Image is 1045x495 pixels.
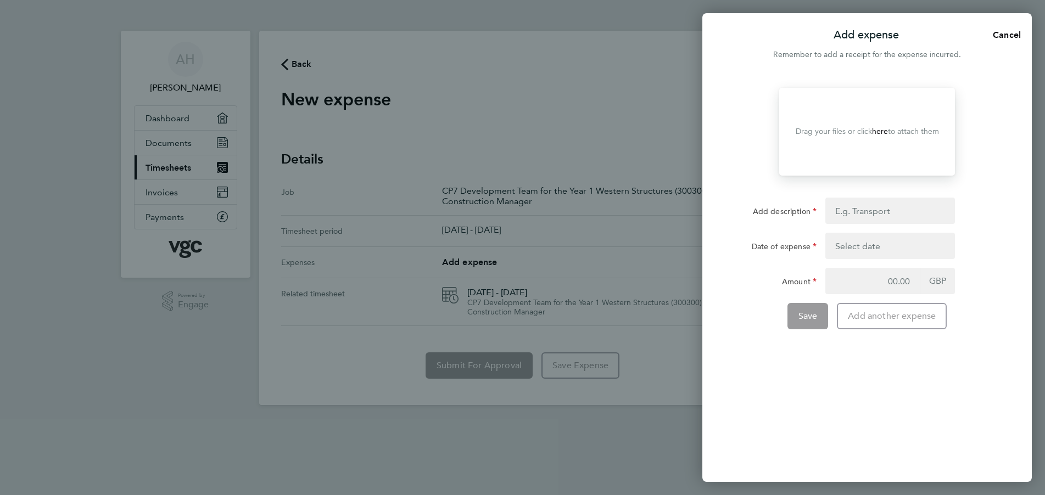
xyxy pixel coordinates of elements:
p: Drag your files or click to attach them [796,126,939,137]
label: Amount [782,277,817,290]
button: Cancel [975,24,1032,46]
input: 00.00 [825,268,920,294]
label: Date of expense [752,241,817,255]
p: Add expense [834,27,899,43]
a: here [872,127,888,136]
label: Add description [753,206,817,220]
span: Cancel [990,30,1021,40]
input: E.g. Transport [825,198,955,224]
span: GBP [920,268,955,294]
div: Remember to add a receipt for the expense incurred. [702,48,1032,61]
